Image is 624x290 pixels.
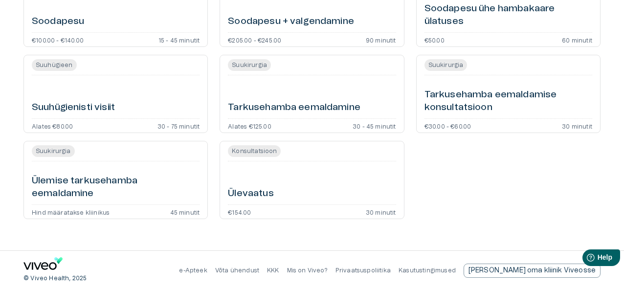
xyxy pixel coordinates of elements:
[416,55,601,133] a: Open service booking details
[32,175,200,201] h6: Ülemise tarkusehamba eemaldamine
[23,257,63,273] a: Navigate to home page
[468,266,596,276] p: [PERSON_NAME] oma kliinik Viveosse
[548,245,624,273] iframe: Help widget launcher
[228,209,251,215] p: €154.00
[32,15,84,28] h6: Soodapesu
[32,123,73,129] p: Alates €80.00
[228,15,354,28] h6: Soodapesu + valgendamine
[23,274,87,283] p: © Viveo Health, 2025
[287,267,328,275] p: Mis on Viveo?
[335,268,391,273] a: Privaatsuspoliitika
[424,89,592,114] h6: Tarkusehamba eemaldamise konsultatsioon
[228,101,360,114] h6: Tarkusehamba eemaldamine
[32,101,115,114] h6: Suuhügienisti visiit
[424,123,471,129] p: €30.00 - €60.00
[158,37,200,43] p: 15 - 45 minutit
[23,141,208,219] a: Open service booking details
[424,2,592,28] h6: Soodapesu ühe hambakaare ülatuses
[32,61,77,69] span: Suuhügieen
[32,147,75,156] span: Suukirurgia
[228,37,281,43] p: €205.00 - €245.00
[424,37,445,43] p: €50.00
[464,264,601,278] div: [PERSON_NAME] oma kliinik Viveosse
[464,264,601,278] a: Send email to partnership request to viveo
[562,123,592,129] p: 30 minutit
[399,268,456,273] a: Kasutustingimused
[228,147,281,156] span: Konsultatsioon
[23,55,208,133] a: Open service booking details
[267,268,279,273] a: KKK
[220,141,404,219] a: Open service booking details
[366,37,396,43] p: 90 minutit
[215,267,259,275] p: Võta ühendust
[228,123,271,129] p: Alates €125.00
[228,187,273,201] h6: Ülevaatus
[179,268,207,273] a: e-Apteek
[157,123,200,129] p: 30 - 75 minutit
[424,61,468,69] span: Suukirurgia
[353,123,396,129] p: 30 - 45 minutit
[366,209,396,215] p: 30 minutit
[170,209,200,215] p: 45 minutit
[220,55,404,133] a: Open service booking details
[562,37,592,43] p: 60 minutit
[228,61,271,69] span: Suukirurgia
[32,209,110,215] p: Hind määratakse kliinikus
[32,37,84,43] p: €100.00 - €140.00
